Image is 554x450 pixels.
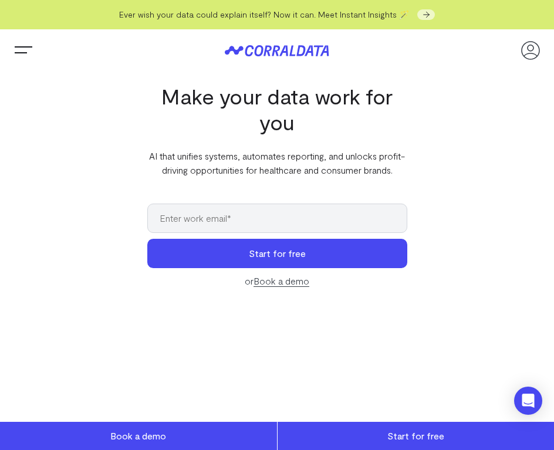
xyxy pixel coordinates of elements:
[387,430,444,441] span: Start for free
[147,239,407,268] button: Start for free
[254,275,309,287] a: Book a demo
[514,387,542,415] div: Open Intercom Messenger
[119,9,409,19] span: Ever wish your data could explain itself? Now it can. Meet Instant Insights 🪄
[147,204,407,233] input: Enter work email*
[147,149,407,177] p: AI that unifies systems, automates reporting, and unlocks profit-driving opportunities for health...
[147,274,407,288] div: or
[147,83,407,135] h1: Make your data work for you
[110,430,166,441] span: Book a demo
[12,39,35,62] button: Trigger Menu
